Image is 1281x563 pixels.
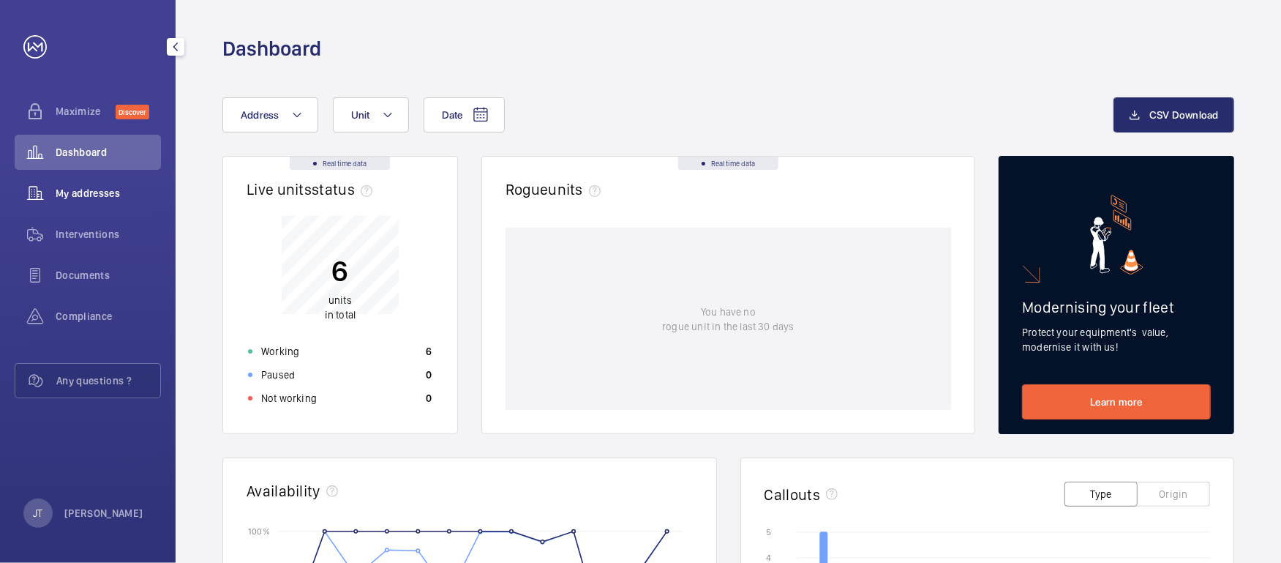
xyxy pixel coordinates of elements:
[222,97,318,133] button: Address
[116,105,149,119] span: Discover
[241,109,279,121] span: Address
[351,109,370,121] span: Unit
[56,227,161,242] span: Interventions
[312,180,378,198] span: status
[765,485,821,504] h2: Callouts
[1149,109,1219,121] span: CSV Download
[56,309,161,324] span: Compliance
[290,157,390,170] div: Real time data
[1022,298,1211,316] h2: Modernising your fleet
[56,145,161,160] span: Dashboard
[662,305,794,334] p: You have no rogue unit in the last 30 days
[328,295,352,307] span: units
[33,506,42,521] p: JT
[56,268,161,283] span: Documents
[1022,325,1211,354] p: Protect your equipment's value, modernise it with us!
[261,391,317,406] p: Not working
[56,373,160,388] span: Any questions ?
[548,180,606,198] span: units
[261,344,299,359] p: Working
[247,180,378,198] h2: Live units
[333,97,409,133] button: Unit
[1064,482,1138,507] button: Type
[426,391,432,406] p: 0
[426,368,432,382] p: 0
[64,506,143,521] p: [PERSON_NAME]
[248,526,270,536] text: 100 %
[766,527,771,537] text: 5
[1113,97,1234,133] button: CSV Download
[325,294,356,323] p: in total
[424,97,505,133] button: Date
[222,35,321,62] h1: Dashboard
[426,344,432,359] p: 6
[1022,384,1211,420] a: Learn more
[261,368,295,382] p: Paused
[56,186,161,201] span: My addresses
[442,109,463,121] span: Date
[1137,482,1210,507] button: Origin
[56,104,116,119] span: Maximize
[506,180,606,198] h2: Rogue
[678,157,778,170] div: Real time data
[247,482,320,500] h2: Availability
[766,553,771,563] text: 4
[1090,195,1143,275] img: marketing-card.svg
[325,253,356,290] p: 6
